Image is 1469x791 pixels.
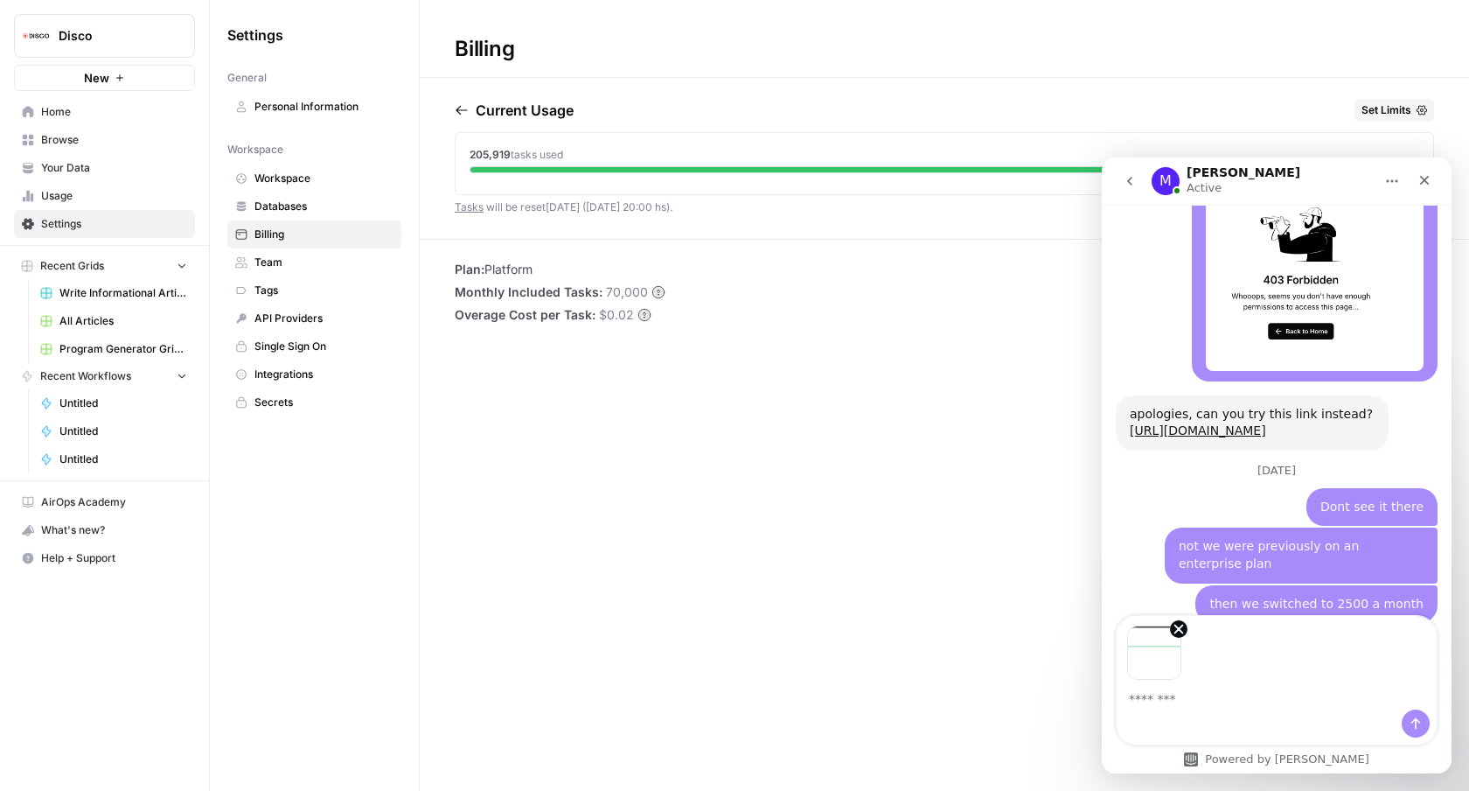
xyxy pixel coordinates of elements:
button: New [14,65,195,91]
a: Tags [227,276,401,304]
a: Program Generator Grid (1) [32,335,195,363]
a: Team [227,248,401,276]
div: apologies, can you try this link instead?[URL][DOMAIN_NAME] [14,238,287,293]
button: What's new? [14,516,195,544]
a: Your Data [14,154,195,182]
span: tasks used [511,148,563,161]
a: Home [14,98,195,126]
li: Platform [455,261,665,278]
span: Workspace [254,171,393,186]
span: Your Data [41,160,187,176]
span: Help + Support [41,550,187,566]
a: Billing [227,220,401,248]
a: Browse [14,126,195,154]
a: Write Informational Articles [32,279,195,307]
button: Remove image 1 [68,463,86,480]
a: AirOps Academy [14,488,195,516]
div: What's new? [15,517,194,543]
img: Disco Logo [20,20,52,52]
a: API Providers [227,304,401,332]
a: Workspace [227,164,401,192]
a: Untitled [32,445,195,473]
iframe: Intercom live chat [1102,157,1452,773]
div: Disco says… [14,428,336,480]
span: $0.02 [599,306,634,324]
button: Send a message… [300,552,328,580]
div: not we were previously on an enterprise plan [63,370,336,425]
span: New [84,69,109,87]
span: Databases [254,199,393,214]
span: All Articles [59,313,187,329]
div: then we switched to 2500 a month [94,428,336,466]
a: Usage [14,182,195,210]
span: AirOps Academy [41,494,187,510]
div: Dont see it there [219,341,322,359]
div: apologies, can you try this link instead? [28,248,273,283]
a: Untitled [32,417,195,445]
span: Team [254,255,393,270]
button: Recent Grids [14,253,195,279]
span: General [227,70,267,86]
span: Secrets [254,395,393,410]
button: Help + Support [14,544,195,572]
span: Home [41,104,187,120]
a: Databases [227,192,401,220]
span: Tags [254,283,393,298]
span: Program Generator Grid (1) [59,341,187,357]
span: Settings [227,24,283,45]
div: Dont see it there [205,331,336,369]
span: Recent Workflows [40,368,131,384]
div: not we were previously on an enterprise plan [77,381,322,415]
a: Personal Information [227,93,401,121]
div: then we switched to 2500 a month [108,438,322,456]
button: Recent Workflows [14,363,195,389]
span: will be reset [DATE] ([DATE] 20:00 hs) . [455,200,672,213]
button: Workspace: Disco [14,14,195,58]
a: Single Sign On [227,332,401,360]
textarea: Message… [15,522,335,552]
a: Tasks [455,200,484,213]
a: Settings [14,210,195,238]
a: Untitled [32,389,195,417]
img: Image preview 1 of 1 [25,468,80,522]
a: All Articles [32,307,195,335]
span: Browse [41,132,187,148]
span: Single Sign On [254,339,393,354]
span: Settings [41,216,187,232]
span: 205,919 [470,148,511,161]
span: Disco [59,27,164,45]
p: Current Usage [476,100,574,121]
span: Billing [254,227,393,242]
span: Write Informational Articles [59,285,187,301]
span: Untitled [59,423,187,439]
button: Set Limits [1354,99,1434,122]
span: Integrations [254,367,393,382]
span: Overage Cost per Task: [455,306,595,324]
span: Workspace [227,142,283,157]
span: Untitled [59,395,187,411]
span: 70,000 [606,283,648,301]
span: Untitled [59,451,187,467]
span: Usage [41,188,187,204]
div: [DATE] [14,307,336,331]
div: Disco says… [14,331,336,371]
span: API Providers [254,311,393,326]
span: Plan: [455,262,484,276]
a: Secrets [227,388,401,416]
div: Manuel says… [14,238,336,307]
span: Set Limits [1361,102,1411,118]
div: Disco says… [14,370,336,427]
span: Monthly Included Tasks: [455,283,602,301]
div: Image previews [15,458,335,522]
a: Integrations [227,360,401,388]
span: Recent Grids [40,258,104,274]
span: Personal Information [254,99,393,115]
a: [URL][DOMAIN_NAME] [28,266,164,280]
div: Billing [420,35,549,63]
